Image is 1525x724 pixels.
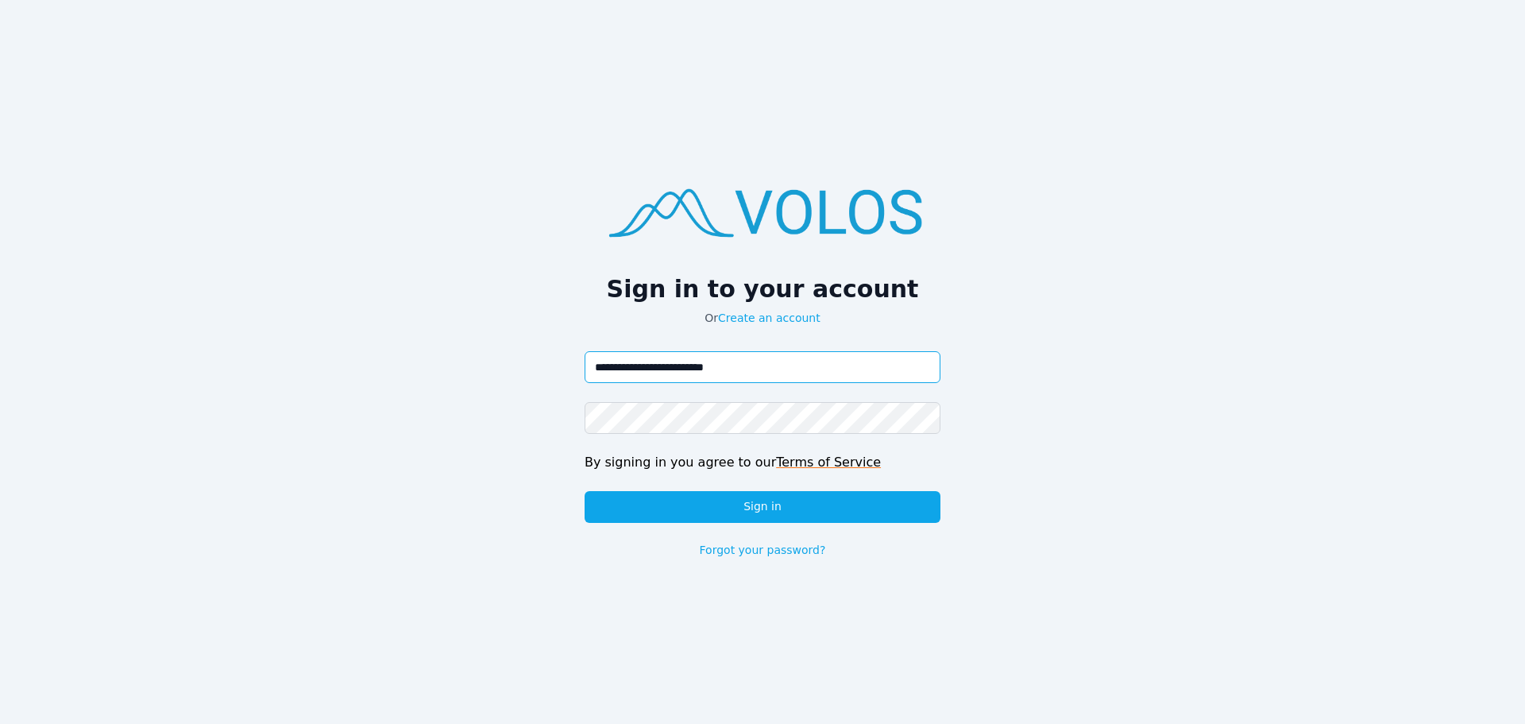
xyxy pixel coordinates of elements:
[700,542,826,558] a: Forgot your password?
[585,275,940,304] h2: Sign in to your account
[585,491,940,523] button: Sign in
[585,166,940,256] img: logo.png
[718,312,820,324] a: Create an account
[585,453,940,472] div: By signing in you agree to our
[585,310,940,326] p: Or
[776,455,881,470] a: Terms of Service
